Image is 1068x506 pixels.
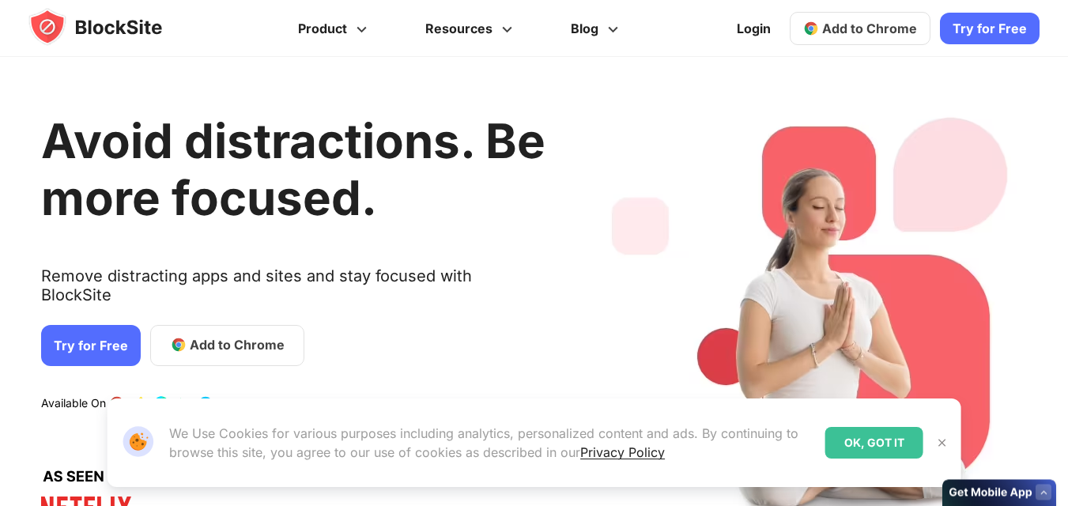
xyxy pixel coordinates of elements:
[41,266,545,316] text: Remove distracting apps and sites and stay focused with BlockSite
[803,21,819,36] img: chrome-icon.svg
[169,424,813,462] p: We Use Cookies for various purposes including analytics, personalized content and ads. By continu...
[41,112,545,226] h1: Avoid distractions. Be more focused.
[936,436,949,449] img: Close
[822,21,917,36] span: Add to Chrome
[41,324,141,365] a: Try for Free
[190,335,285,354] span: Add to Chrome
[932,432,953,453] button: Close
[790,12,930,45] a: Add to Chrome
[727,9,780,47] a: Login
[28,8,193,46] img: blocksite-icon.5d769676.svg
[940,13,1040,44] a: Try for Free
[41,395,106,411] text: Available On
[580,444,665,460] a: Privacy Policy
[825,427,923,459] div: OK, GOT IT
[150,324,304,365] a: Add to Chrome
